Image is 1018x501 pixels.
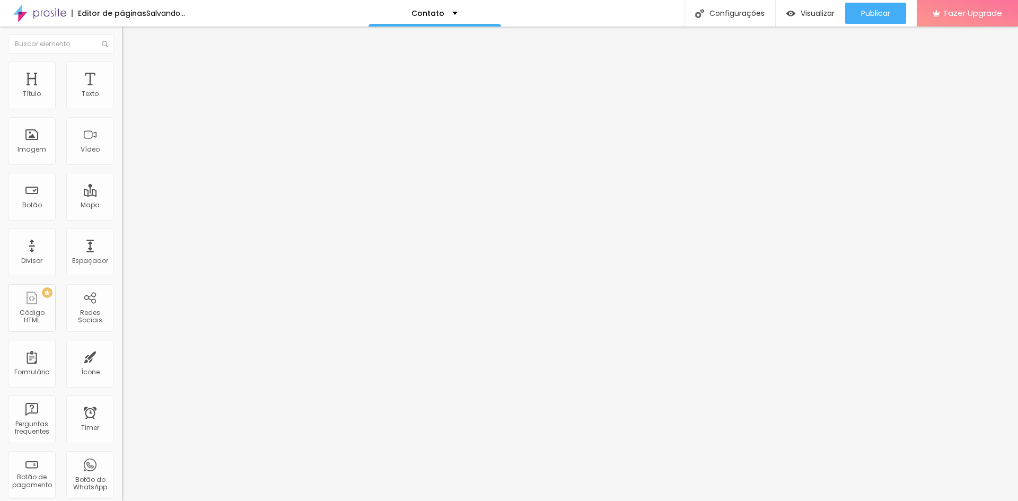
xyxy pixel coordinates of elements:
[69,476,111,491] div: Botão do WhatsApp
[23,90,41,98] div: Título
[82,90,99,98] div: Texto
[81,368,100,376] div: Ícone
[14,368,49,376] div: Formulário
[72,10,146,17] div: Editor de páginas
[102,41,108,47] img: Icone
[11,309,52,324] div: Código HTML
[11,473,52,489] div: Botão de pagamento
[146,10,185,17] div: Salvando...
[8,34,114,54] input: Buscar elemento
[845,3,906,24] button: Publicar
[21,257,42,265] div: Divisor
[72,257,108,265] div: Espaçador
[17,146,46,153] div: Imagem
[944,8,1002,17] span: Fazer Upgrade
[801,9,835,17] span: Visualizar
[81,424,99,432] div: Timer
[786,9,795,18] img: view-1.svg
[695,9,704,18] img: Icone
[122,27,1018,501] iframe: Editor
[81,146,100,153] div: Vídeo
[411,10,444,17] p: Contato
[776,3,845,24] button: Visualizar
[81,201,100,209] div: Mapa
[69,309,111,324] div: Redes Sociais
[11,420,52,436] div: Perguntas frequentes
[22,201,42,209] div: Botão
[861,9,890,17] span: Publicar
